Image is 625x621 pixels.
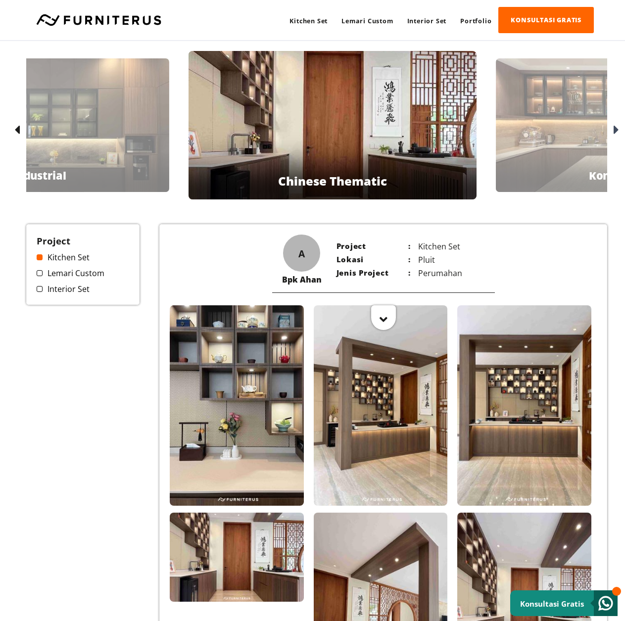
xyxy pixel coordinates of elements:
p: Chinese Thematic [278,173,387,189]
a: Lemari Custom [335,8,400,34]
a: Interior Set [400,8,454,34]
p: Pluit [411,254,485,265]
p: Industrial [13,168,66,183]
a: KONSULTASI GRATIS [498,7,594,33]
a: Interior Set [37,284,129,294]
p: Lokasi [337,254,411,265]
span: A [298,246,305,260]
p: Perumahan [411,268,485,279]
h3: Project [37,235,129,247]
a: Kitchen Set [37,252,129,263]
small: Konsultasi Gratis [520,599,584,609]
p: Kitchen Set [411,241,485,252]
p: Project [337,241,411,252]
a: Lemari Custom [37,268,129,279]
div: Bpk Ahan [282,274,322,285]
a: Kitchen Set [283,8,335,34]
a: Portfolio [453,8,498,34]
p: Jenis Project [337,268,411,279]
a: Konsultasi Gratis [510,590,618,616]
